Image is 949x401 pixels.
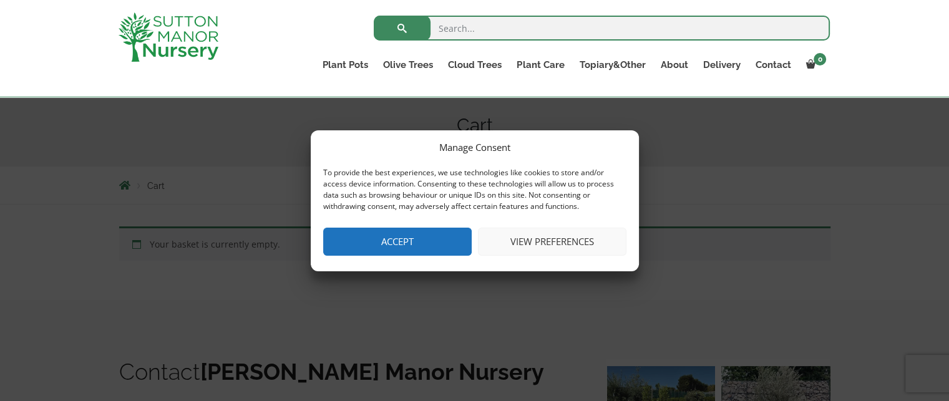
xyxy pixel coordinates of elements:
a: Plant Care [509,56,572,74]
span: 0 [814,53,826,65]
a: Plant Pots [315,56,376,74]
a: Topiary&Other [572,56,653,74]
a: Olive Trees [376,56,440,74]
button: Accept [323,228,472,256]
a: Delivery [695,56,747,74]
button: View preferences [478,228,626,256]
a: Contact [747,56,798,74]
div: To provide the best experiences, we use technologies like cookies to store and/or access device i... [323,167,625,212]
input: Search... [374,16,830,41]
a: Cloud Trees [440,56,509,74]
a: About [653,56,695,74]
img: logo [119,12,218,62]
div: Manage Consent [439,140,510,155]
a: 0 [798,56,830,74]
